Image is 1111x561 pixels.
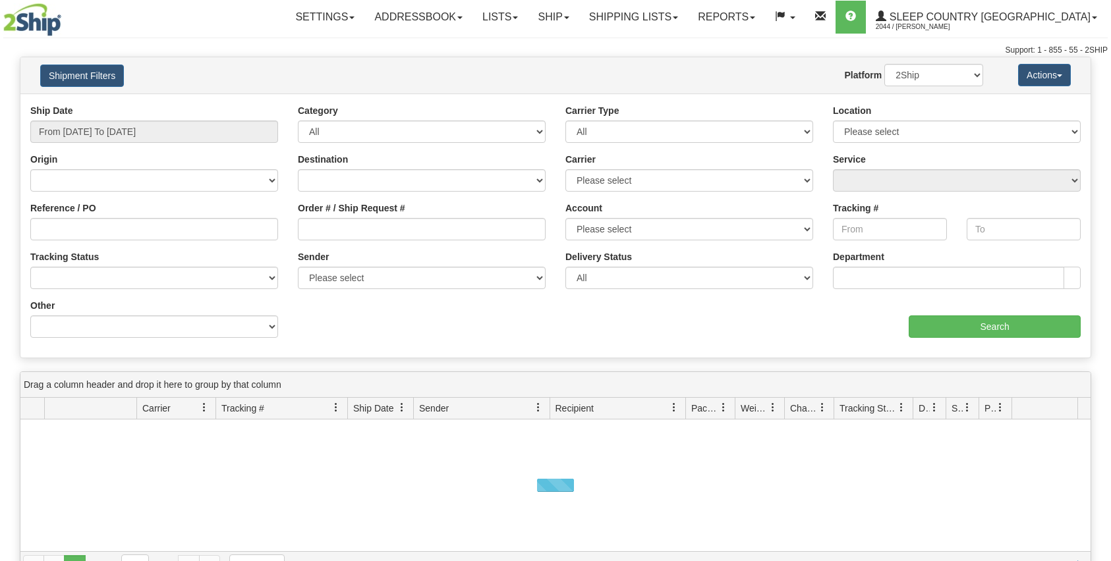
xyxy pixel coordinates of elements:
input: Search [909,315,1081,338]
a: Shipping lists [579,1,688,34]
div: grid grouping header [20,372,1091,398]
span: Tracking # [221,402,264,415]
span: Carrier [142,402,171,415]
label: Delivery Status [565,250,632,263]
span: Sleep Country [GEOGRAPHIC_DATA] [886,11,1091,22]
button: Shipment Filters [40,65,124,87]
span: Shipment Issues [952,402,963,415]
a: Addressbook [364,1,472,34]
a: Weight filter column settings [762,396,784,419]
a: Delivery Status filter column settings [923,396,946,419]
span: Tracking Status [840,402,897,415]
label: Tracking Status [30,250,99,263]
a: Sleep Country [GEOGRAPHIC_DATA] 2044 / [PERSON_NAME] [866,1,1107,34]
input: From [833,218,947,240]
a: Ship Date filter column settings [391,396,413,419]
a: Charge filter column settings [811,396,834,419]
label: Reference / PO [30,201,96,215]
a: Tracking Status filter column settings [890,396,913,419]
span: Sender [419,402,449,415]
label: Platform [844,68,882,82]
div: Support: 1 - 855 - 55 - 2SHIP [3,45,1108,56]
label: Sender [298,250,329,263]
a: Reports [688,1,765,34]
label: Ship Date [30,104,73,117]
label: Service [833,153,866,166]
span: Weight [741,402,768,415]
label: Carrier [565,153,596,166]
label: Category [298,104,338,117]
label: Other [30,299,55,312]
span: Ship Date [353,402,393,415]
a: Recipient filter column settings [663,396,685,419]
label: Order # / Ship Request # [298,201,405,215]
span: Packages [691,402,719,415]
label: Origin [30,153,57,166]
label: Location [833,104,871,117]
span: 2044 / [PERSON_NAME] [876,20,975,34]
label: Tracking # [833,201,878,215]
a: Packages filter column settings [712,396,735,419]
span: Delivery Status [919,402,930,415]
img: logo2044.jpg [3,3,61,36]
label: Destination [298,153,348,166]
span: Charge [790,402,818,415]
a: Sender filter column settings [527,396,550,419]
a: Settings [285,1,364,34]
a: Pickup Status filter column settings [989,396,1011,419]
label: Carrier Type [565,104,619,117]
iframe: chat widget [1081,213,1110,348]
label: Account [565,201,602,215]
label: Department [833,250,884,263]
a: Tracking # filter column settings [325,396,347,419]
a: Lists [472,1,528,34]
a: Shipment Issues filter column settings [956,396,979,419]
a: Ship [528,1,579,34]
input: To [967,218,1081,240]
span: Recipient [555,402,594,415]
a: Carrier filter column settings [193,396,215,419]
button: Actions [1018,64,1071,86]
span: Pickup Status [984,402,996,415]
